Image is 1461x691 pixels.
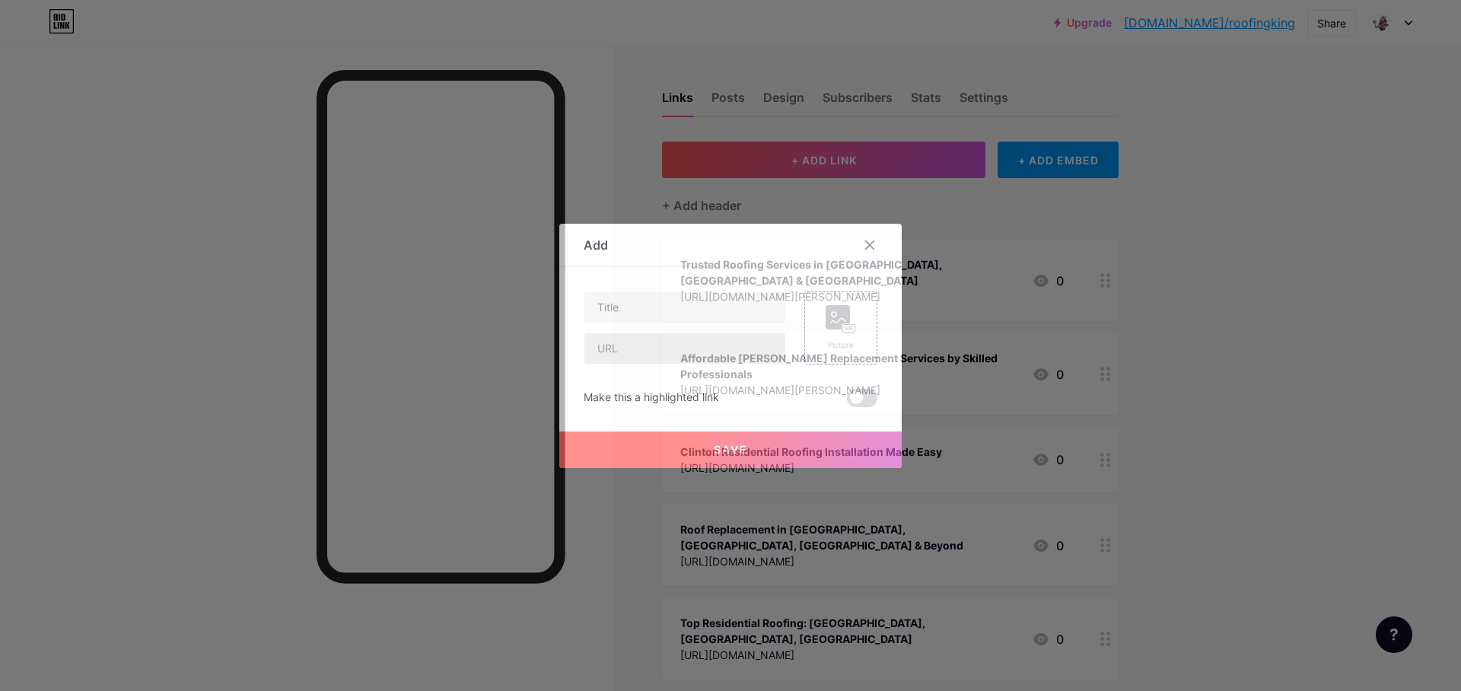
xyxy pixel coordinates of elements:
[826,339,856,351] div: Picture
[559,431,902,468] button: Save
[584,236,608,254] div: Add
[584,292,785,323] input: Title
[714,443,748,456] span: Save
[584,333,785,364] input: URL
[584,389,719,407] div: Make this a highlighted link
